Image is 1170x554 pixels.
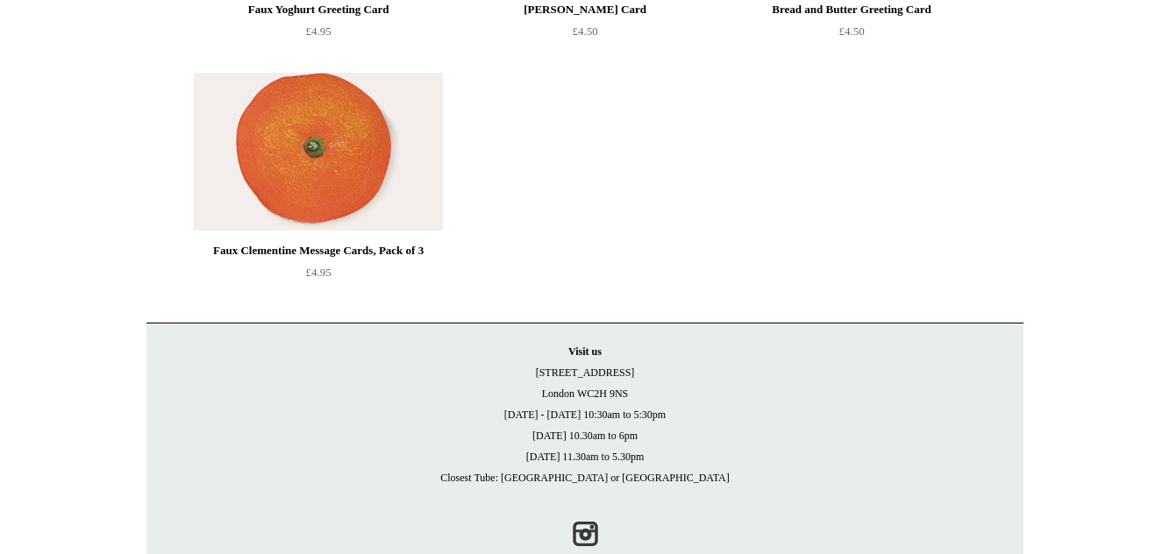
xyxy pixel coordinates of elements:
p: [STREET_ADDRESS] London WC2H 9NS [DATE] - [DATE] 10:30am to 5:30pm [DATE] 10.30am to 6pm [DATE] 1... [164,341,1006,488]
a: Instagram [566,515,604,553]
span: £4.95 [305,266,331,279]
a: Faux Clementine Message Cards, Pack of 3 £4.95 [194,240,443,312]
strong: Visit us [568,345,602,358]
span: £4.95 [305,25,331,38]
img: Faux Clementine Message Cards, Pack of 3 [194,73,443,231]
div: Faux Clementine Message Cards, Pack of 3 [198,240,439,261]
a: Faux Clementine Message Cards, Pack of 3 Faux Clementine Message Cards, Pack of 3 [194,73,443,231]
span: £4.50 [838,25,864,38]
span: £4.50 [572,25,597,38]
